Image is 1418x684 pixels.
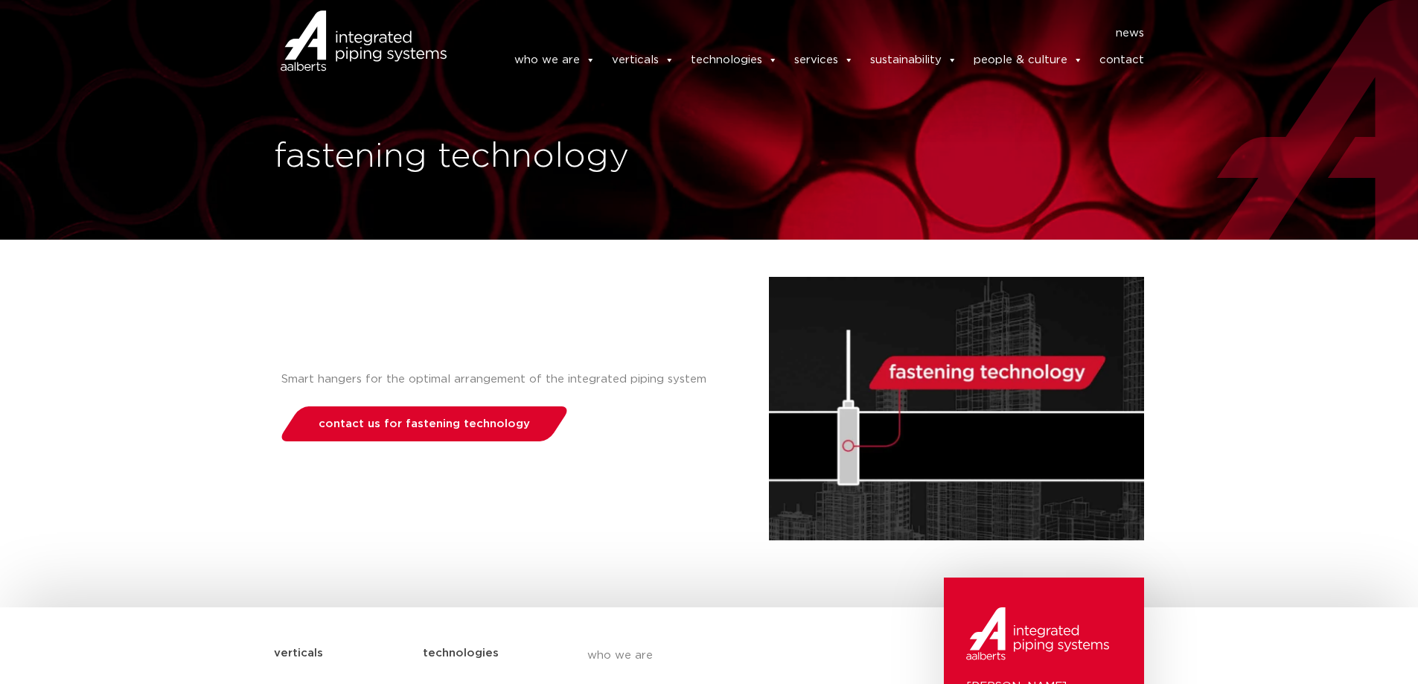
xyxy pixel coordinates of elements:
[277,406,571,441] a: contact us for fastening technology
[514,45,595,75] a: who we are
[274,642,323,665] h5: verticals
[870,45,957,75] a: sustainability
[319,418,530,429] span: contact us for fastening technology
[691,45,778,75] a: technologies
[274,133,702,181] h1: fastening technology
[281,368,761,391] div: Smart hangers for the optimal arrangement of the integrated piping system
[612,45,674,75] a: verticals
[1099,45,1144,75] a: contact
[974,45,1083,75] a: people & culture
[794,45,854,75] a: services
[1116,22,1144,45] a: news
[469,22,1145,45] nav: Menu
[587,634,860,677] a: who we are
[423,642,499,665] h5: technologies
